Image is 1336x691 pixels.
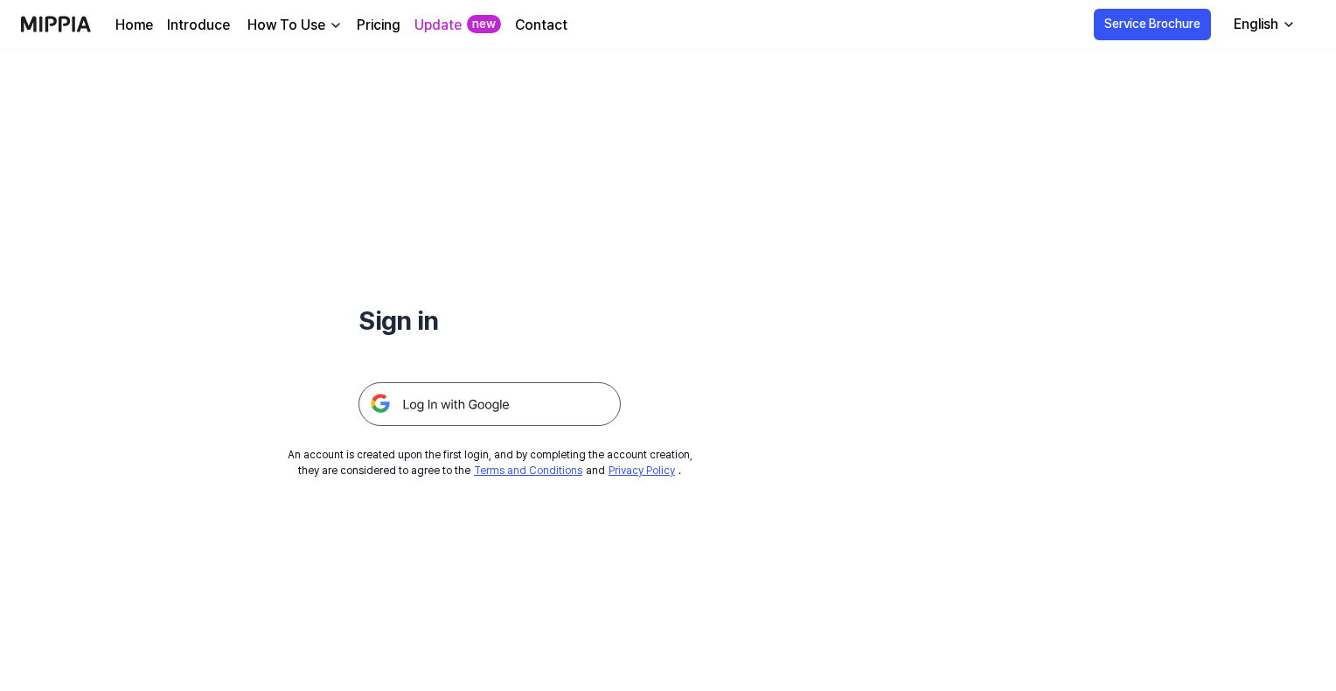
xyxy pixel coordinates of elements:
button: How To Use [244,15,343,36]
div: new [467,15,501,33]
a: Pricing [357,15,400,36]
div: English [1230,14,1282,35]
button: English [1220,7,1306,42]
button: Service Brochure [1094,9,1211,40]
a: Update [414,15,462,36]
a: Privacy Policy [609,464,675,477]
h1: Sign in [358,301,621,340]
a: Introduce [167,15,230,36]
div: An account is created upon the first login, and by completing the account creation, they are cons... [288,447,692,478]
a: Terms and Conditions [474,464,582,477]
div: How To Use [244,15,329,36]
a: Contact [515,15,567,36]
img: down [329,18,343,32]
img: 구글 로그인 버튼 [358,382,621,426]
a: Home [115,15,153,36]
